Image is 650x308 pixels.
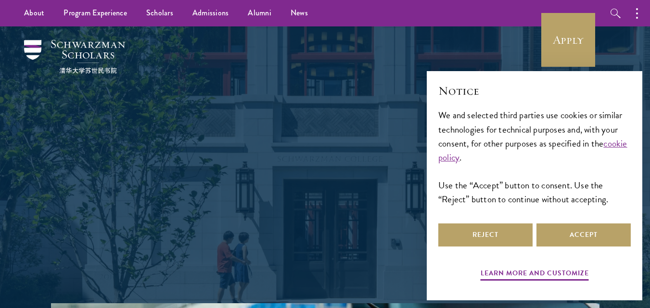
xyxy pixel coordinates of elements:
a: Apply [541,13,595,67]
button: Learn more and customize [481,267,589,282]
button: Accept [536,223,631,246]
img: Schwarzman Scholars [24,40,125,74]
h2: Notice [438,83,631,99]
button: Reject [438,223,533,246]
div: We and selected third parties use cookies or similar technologies for technical purposes and, wit... [438,108,631,206]
a: cookie policy [438,136,627,164]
